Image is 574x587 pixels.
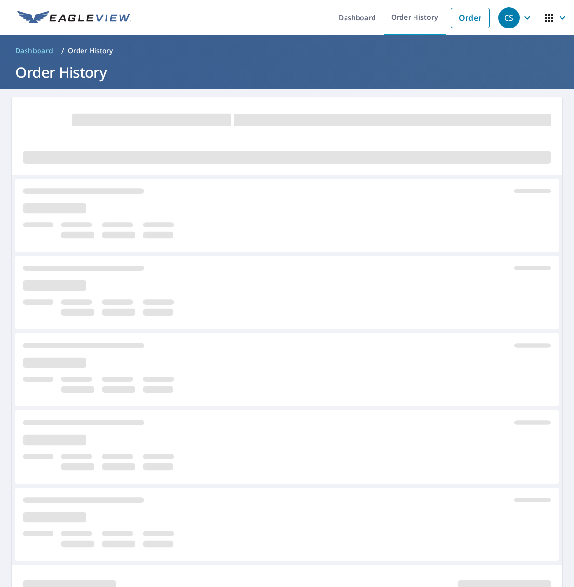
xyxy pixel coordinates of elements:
[17,11,131,25] img: EV Logo
[498,7,520,28] div: CS
[451,8,490,28] a: Order
[68,46,113,56] p: Order History
[15,46,53,56] span: Dashboard
[12,62,562,82] h1: Order History
[12,43,562,58] nav: breadcrumb
[12,43,57,58] a: Dashboard
[61,45,64,56] li: /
